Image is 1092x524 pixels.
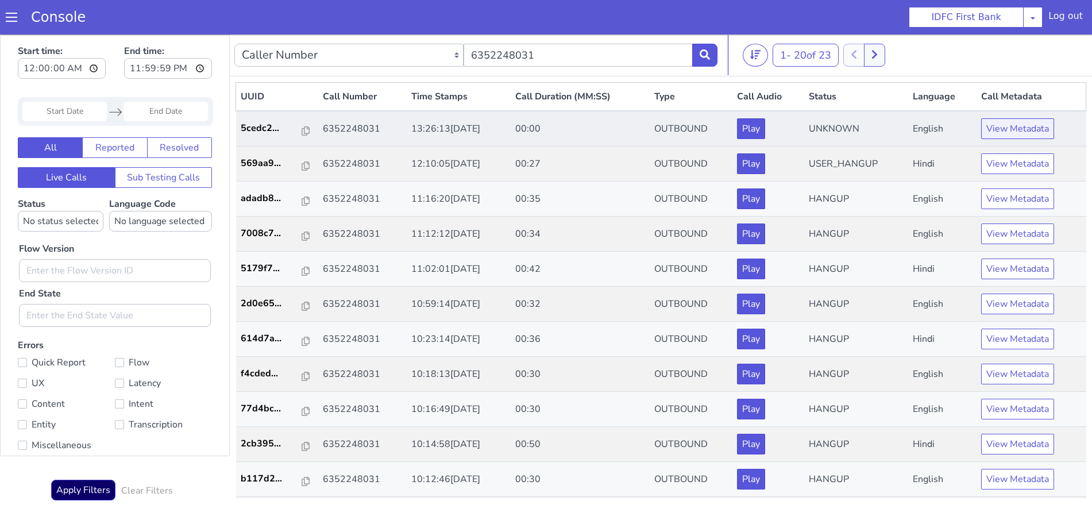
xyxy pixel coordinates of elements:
[908,357,977,392] td: English
[115,382,212,398] label: Transcription
[650,112,733,147] td: OUTBOUND
[407,48,511,77] th: Time Stamps
[650,48,733,77] th: Type
[115,320,212,336] label: Flow
[511,252,650,287] td: 00:32
[241,402,314,416] a: 2cb395...
[115,361,212,377] label: Intent
[511,392,650,427] td: 00:50
[115,341,212,357] label: Latency
[908,392,977,427] td: Hindi
[908,252,977,287] td: English
[804,463,908,498] td: HANGUP
[318,392,407,427] td: 6352248031
[318,182,407,217] td: 6352248031
[407,76,511,112] td: 13:26:13[DATE]
[650,463,733,498] td: OUTBOUND
[109,163,212,197] label: Language Code
[241,367,302,381] p: 77d4bc...
[241,332,314,346] a: f4cded...
[511,182,650,217] td: 00:34
[241,437,302,451] p: b117d2...
[908,112,977,147] td: Hindi
[241,87,314,101] a: 5cedc2...
[737,329,765,350] button: Play
[981,364,1054,385] button: View Metadata
[511,147,650,182] td: 00:35
[19,225,211,248] input: Enter the Flow Version ID
[650,427,733,463] td: OUTBOUND
[121,451,173,462] h6: Clear Filters
[650,182,733,217] td: OUTBOUND
[407,287,511,322] td: 10:23:14[DATE]
[241,262,302,276] p: 2d0e65...
[908,76,977,112] td: English
[407,322,511,357] td: 10:18:13[DATE]
[407,112,511,147] td: 12:10:05[DATE]
[18,24,106,44] input: Start time:
[981,399,1054,420] button: View Metadata
[241,87,302,101] p: 5cedc2...
[115,133,213,153] button: Sub Testing Calls
[241,297,302,311] p: 614d7a...
[19,252,61,266] label: End State
[147,103,212,124] button: Resolved
[241,437,314,451] a: b117d2...
[1048,9,1083,28] div: Log out
[981,84,1054,105] button: View Metadata
[109,176,212,197] select: Language Code
[318,252,407,287] td: 6352248031
[737,119,765,140] button: Play
[407,217,511,252] td: 11:02:01[DATE]
[18,176,103,197] select: Status
[407,252,511,287] td: 10:59:14[DATE]
[804,182,908,217] td: HANGUP
[804,217,908,252] td: HANGUP
[407,357,511,392] td: 10:16:49[DATE]
[804,112,908,147] td: USER_HANGUP
[650,392,733,427] td: OUTBOUND
[241,122,302,136] p: 569aa9...
[804,252,908,287] td: HANGUP
[737,294,765,315] button: Play
[464,9,693,32] input: Enter the Caller Number
[737,84,765,105] button: Play
[318,322,407,357] td: 6352248031
[318,427,407,463] td: 6352248031
[737,189,765,210] button: Play
[18,305,212,421] label: Errors
[124,67,208,87] input: End Date
[511,427,650,463] td: 00:30
[18,133,115,153] button: Live Calls
[511,48,650,77] th: Call Duration (MM:SS)
[908,427,977,463] td: English
[18,341,115,357] label: UX
[737,259,765,280] button: Play
[650,252,733,287] td: OUTBOUND
[241,367,314,381] a: 77d4bc...
[241,332,302,346] p: f4cded...
[908,322,977,357] td: English
[241,122,314,136] a: 569aa9...
[511,287,650,322] td: 00:36
[650,357,733,392] td: OUTBOUND
[18,382,115,398] label: Entity
[794,14,831,28] span: 20 of 23
[908,217,977,252] td: Hindi
[908,147,977,182] td: English
[650,217,733,252] td: OUTBOUND
[981,154,1054,175] button: View Metadata
[981,434,1054,455] button: View Metadata
[51,445,115,466] button: Apply Filters
[18,163,103,197] label: Status
[981,189,1054,210] button: View Metadata
[732,48,804,77] th: Call Audio
[511,357,650,392] td: 00:30
[241,402,302,416] p: 2cb395...
[82,103,147,124] button: Reported
[908,182,977,217] td: English
[737,154,765,175] button: Play
[981,294,1054,315] button: View Metadata
[18,403,115,419] label: Miscellaneous
[241,157,302,171] p: adadb8...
